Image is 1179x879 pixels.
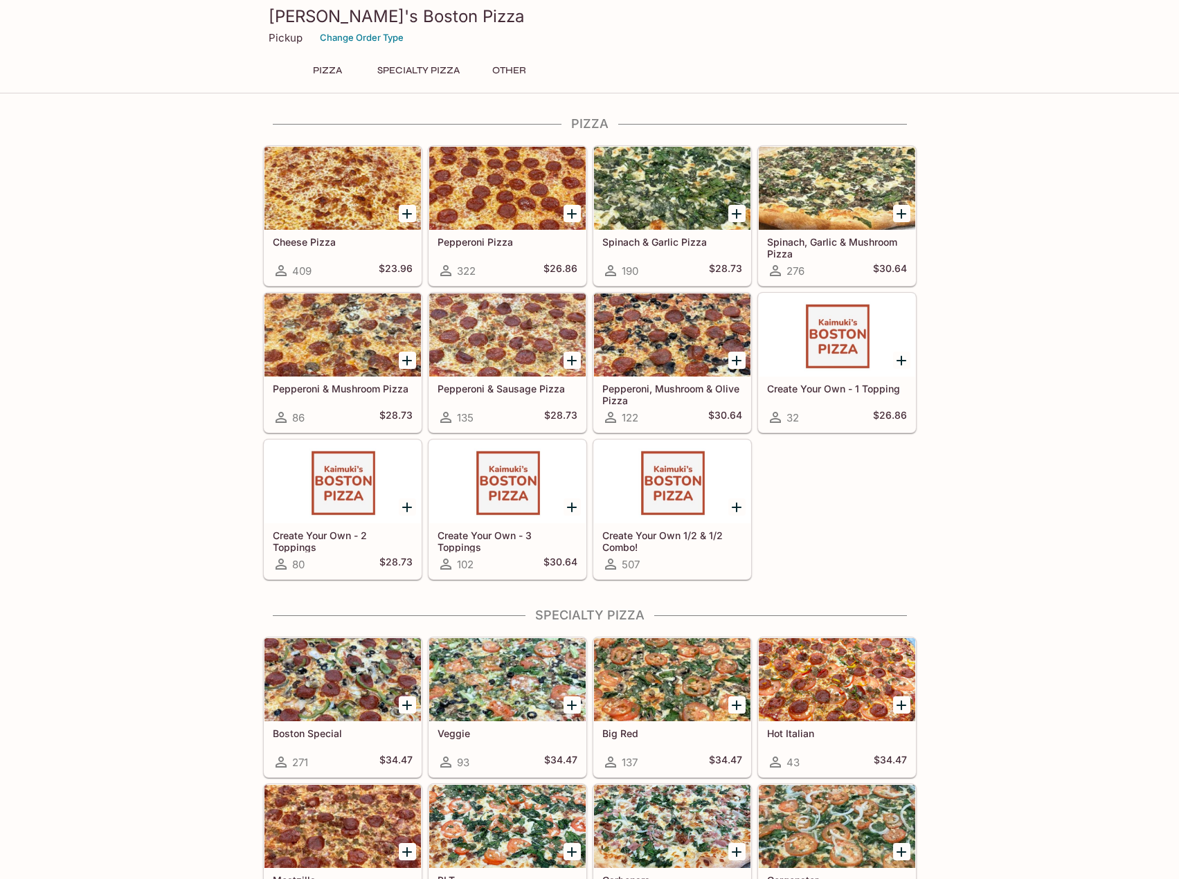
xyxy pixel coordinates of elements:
[544,409,577,426] h5: $28.73
[758,637,916,777] a: Hot Italian43$34.47
[873,409,907,426] h5: $26.86
[728,498,746,516] button: Add Create Your Own 1/2 & 1/2 Combo!
[708,409,742,426] h5: $30.64
[429,146,586,286] a: Pepperoni Pizza322$26.86
[728,696,746,714] button: Add Big Red
[264,638,421,721] div: Boston Special
[564,498,581,516] button: Add Create Your Own - 3 Toppings
[709,262,742,279] h5: $28.73
[893,205,910,222] button: Add Spinach, Garlic & Mushroom Pizza
[429,638,586,721] div: Veggie
[429,785,586,868] div: BLT
[622,756,638,769] span: 137
[292,411,305,424] span: 86
[379,556,413,572] h5: $28.73
[292,558,305,571] span: 80
[438,727,577,739] h5: Veggie
[874,754,907,770] h5: $34.47
[759,785,915,868] div: Gorgonator
[594,147,750,230] div: Spinach & Garlic Pizza
[273,236,413,248] h5: Cheese Pizza
[893,696,910,714] button: Add Hot Italian
[399,352,416,369] button: Add Pepperoni & Mushroom Pizza
[544,754,577,770] h5: $34.47
[564,843,581,860] button: Add BLT
[728,205,746,222] button: Add Spinach & Garlic Pizza
[264,293,421,377] div: Pepperoni & Mushroom Pizza
[269,31,303,44] p: Pickup
[314,27,410,48] button: Change Order Type
[728,352,746,369] button: Add Pepperoni, Mushroom & Olive Pizza
[269,6,911,27] h3: [PERSON_NAME]'s Boston Pizza
[602,529,742,552] h5: Create Your Own 1/2 & 1/2 Combo!
[379,754,413,770] h5: $34.47
[429,293,586,377] div: Pepperoni & Sausage Pizza
[602,383,742,406] h5: Pepperoni, Mushroom & Olive Pizza
[593,439,751,579] a: Create Your Own 1/2 & 1/2 Combo!507
[564,205,581,222] button: Add Pepperoni Pizza
[438,383,577,395] h5: Pepperoni & Sausage Pizza
[709,754,742,770] h5: $34.47
[438,529,577,552] h5: Create Your Own - 3 Toppings
[594,440,750,523] div: Create Your Own 1/2 & 1/2 Combo!
[543,262,577,279] h5: $26.86
[622,411,638,424] span: 122
[767,236,907,259] h5: Spinach, Garlic & Mushroom Pizza
[786,411,799,424] span: 32
[893,843,910,860] button: Add Gorgonator
[457,411,474,424] span: 135
[292,264,312,278] span: 409
[429,637,586,777] a: Veggie93$34.47
[873,262,907,279] h5: $30.64
[273,529,413,552] h5: Create Your Own - 2 Toppings
[786,756,800,769] span: 43
[379,409,413,426] h5: $28.73
[758,293,916,433] a: Create Your Own - 1 Topping32$26.86
[399,696,416,714] button: Add Boston Special
[273,727,413,739] h5: Boston Special
[379,262,413,279] h5: $23.96
[593,293,751,433] a: Pepperoni, Mushroom & Olive Pizza122$30.64
[767,727,907,739] h5: Hot Italian
[594,293,750,377] div: Pepperoni, Mushroom & Olive Pizza
[273,383,413,395] h5: Pepperoni & Mushroom Pizza
[767,383,907,395] h5: Create Your Own - 1 Topping
[292,756,308,769] span: 271
[457,264,476,278] span: 322
[429,293,586,433] a: Pepperoni & Sausage Pizza135$28.73
[622,264,638,278] span: 190
[264,146,422,286] a: Cheese Pizza409$23.96
[786,264,804,278] span: 276
[296,61,359,80] button: Pizza
[564,352,581,369] button: Add Pepperoni & Sausage Pizza
[759,147,915,230] div: Spinach, Garlic & Mushroom Pizza
[564,696,581,714] button: Add Veggie
[602,727,742,739] h5: Big Red
[399,843,416,860] button: Add Meatzilla
[264,785,421,868] div: Meatzilla
[399,205,416,222] button: Add Cheese Pizza
[438,236,577,248] h5: Pepperoni Pizza
[370,61,467,80] button: Specialty Pizza
[593,146,751,286] a: Spinach & Garlic Pizza190$28.73
[478,61,541,80] button: Other
[593,637,751,777] a: Big Red137$34.47
[893,352,910,369] button: Add Create Your Own - 1 Topping
[602,236,742,248] h5: Spinach & Garlic Pizza
[759,638,915,721] div: Hot Italian
[264,440,421,523] div: Create Your Own - 2 Toppings
[594,785,750,868] div: Carbonara
[264,439,422,579] a: Create Your Own - 2 Toppings80$28.73
[543,556,577,572] h5: $30.64
[728,843,746,860] button: Add Carbonara
[399,498,416,516] button: Add Create Your Own - 2 Toppings
[264,637,422,777] a: Boston Special271$34.47
[429,439,586,579] a: Create Your Own - 3 Toppings102$30.64
[594,638,750,721] div: Big Red
[457,756,469,769] span: 93
[263,608,917,623] h4: Specialty Pizza
[429,440,586,523] div: Create Your Own - 3 Toppings
[264,147,421,230] div: Cheese Pizza
[429,147,586,230] div: Pepperoni Pizza
[759,293,915,377] div: Create Your Own - 1 Topping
